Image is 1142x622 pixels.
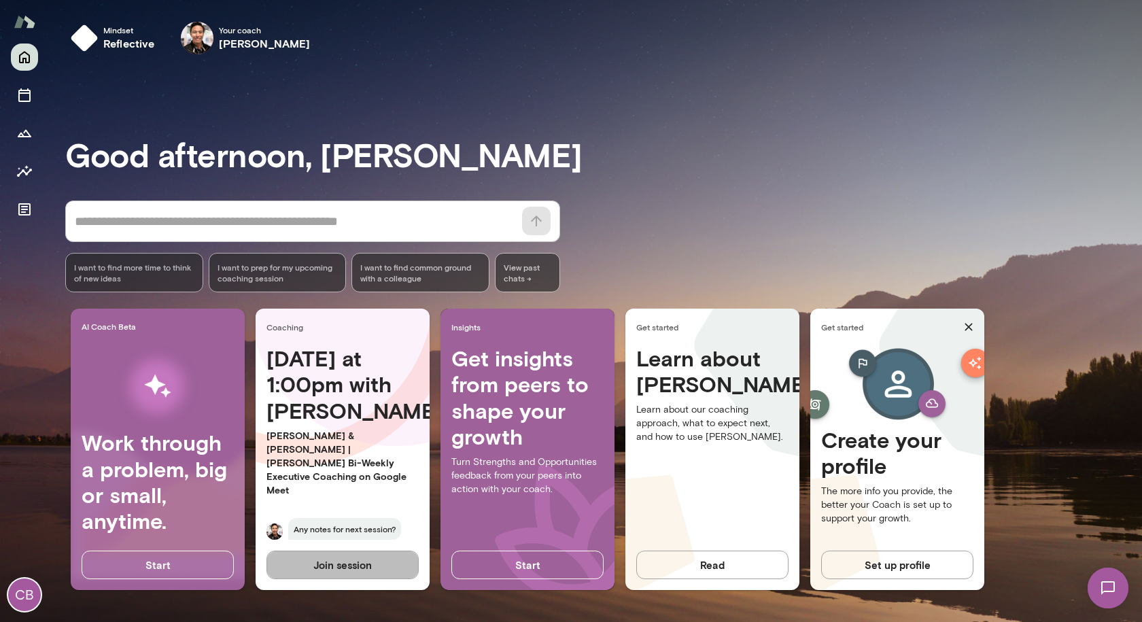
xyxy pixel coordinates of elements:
[171,16,320,60] div: Albert VillardeYour coach[PERSON_NAME]
[636,322,794,332] span: Get started
[266,429,419,497] p: [PERSON_NAME] & [PERSON_NAME] | [PERSON_NAME] Bi-Weekly Executive Coaching on Google Meet
[827,345,968,427] img: Create profile
[218,262,338,283] span: I want to prep for my upcoming coaching session
[821,485,973,525] p: The more info you provide, the better your Coach is set up to support your growth.
[8,578,41,611] div: CB
[82,430,234,534] h4: Work through a problem, big or small, anytime.
[11,82,38,109] button: Sessions
[82,551,234,579] button: Start
[11,196,38,223] button: Documents
[219,24,311,35] span: Your coach
[11,44,38,71] button: Home
[65,253,203,292] div: I want to find more time to think of new ideas
[495,253,560,292] span: View past chats ->
[451,455,604,496] p: Turn Strengths and Opportunities feedback from your peers into action with your coach.
[71,24,98,52] img: mindset
[82,321,239,332] span: AI Coach Beta
[103,35,155,52] h6: reflective
[65,135,1142,173] h3: Good afternoon, [PERSON_NAME]
[451,322,609,332] span: Insights
[266,345,419,424] h4: [DATE] at 1:00pm with [PERSON_NAME]
[821,322,958,332] span: Get started
[266,551,419,579] button: Join session
[636,403,789,444] p: Learn about our coaching approach, what to expect next, and how to use [PERSON_NAME].
[11,120,38,147] button: Growth Plan
[351,253,489,292] div: I want to find common ground with a colleague
[821,427,973,479] h4: Create your profile
[266,523,283,540] img: Albert
[209,253,347,292] div: I want to prep for my upcoming coaching session
[14,9,35,35] img: Mento
[451,551,604,579] button: Start
[97,343,218,430] img: AI Workflows
[65,16,166,60] button: Mindsetreflective
[821,551,973,579] button: Set up profile
[266,322,424,332] span: Coaching
[181,22,213,54] img: Albert Villarde
[360,262,481,283] span: I want to find common ground with a colleague
[451,345,604,450] h4: Get insights from peers to shape your growth
[11,158,38,185] button: Insights
[636,551,789,579] button: Read
[219,35,311,52] h6: [PERSON_NAME]
[103,24,155,35] span: Mindset
[288,518,401,540] span: Any notes for next session?
[74,262,194,283] span: I want to find more time to think of new ideas
[636,345,789,398] h4: Learn about [PERSON_NAME]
